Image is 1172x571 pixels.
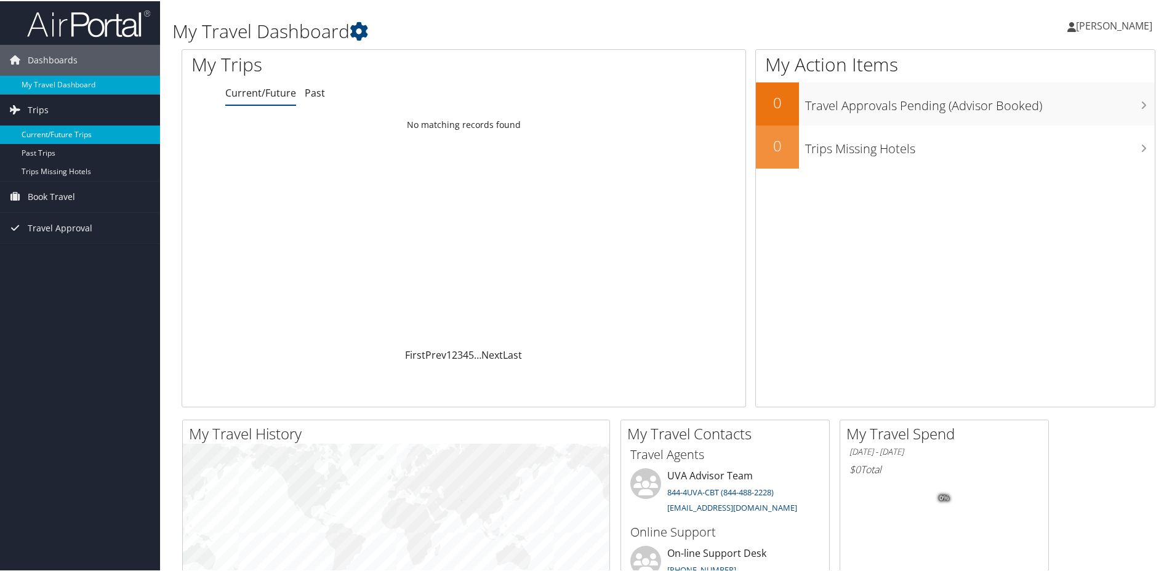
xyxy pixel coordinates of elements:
a: 5 [468,347,474,361]
span: Dashboards [28,44,78,74]
a: 1 [446,347,452,361]
h2: My Travel Spend [846,422,1048,443]
a: Past [305,85,325,98]
a: [EMAIL_ADDRESS][DOMAIN_NAME] [667,501,797,512]
tspan: 0% [939,493,949,501]
li: UVA Advisor Team [624,467,826,517]
a: 2 [452,347,457,361]
span: Book Travel [28,180,75,211]
span: Travel Approval [28,212,92,242]
h3: Online Support [630,522,820,540]
h3: Travel Agents [630,445,820,462]
h2: My Travel History [189,422,609,443]
a: 0Travel Approvals Pending (Advisor Booked) [756,81,1155,124]
h3: Travel Approvals Pending (Advisor Booked) [805,90,1155,113]
img: airportal-logo.png [27,8,150,37]
a: First [405,347,425,361]
span: $0 [849,461,861,475]
a: Current/Future [225,85,296,98]
a: [PERSON_NAME] [1067,6,1165,43]
a: Last [503,347,522,361]
h2: 0 [756,91,799,112]
h1: My Travel Dashboard [172,17,834,43]
a: Prev [425,347,446,361]
h2: 0 [756,134,799,155]
span: [PERSON_NAME] [1076,18,1152,31]
a: 844-4UVA-CBT (844-488-2228) [667,485,774,497]
h1: My Action Items [756,50,1155,76]
a: Next [481,347,503,361]
h6: [DATE] - [DATE] [849,445,1039,457]
td: No matching records found [182,113,745,135]
a: 0Trips Missing Hotels [756,124,1155,167]
span: Trips [28,94,49,124]
a: 4 [463,347,468,361]
h6: Total [849,461,1039,475]
h1: My Trips [191,50,502,76]
a: 3 [457,347,463,361]
h3: Trips Missing Hotels [805,133,1155,156]
h2: My Travel Contacts [627,422,829,443]
span: … [474,347,481,361]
